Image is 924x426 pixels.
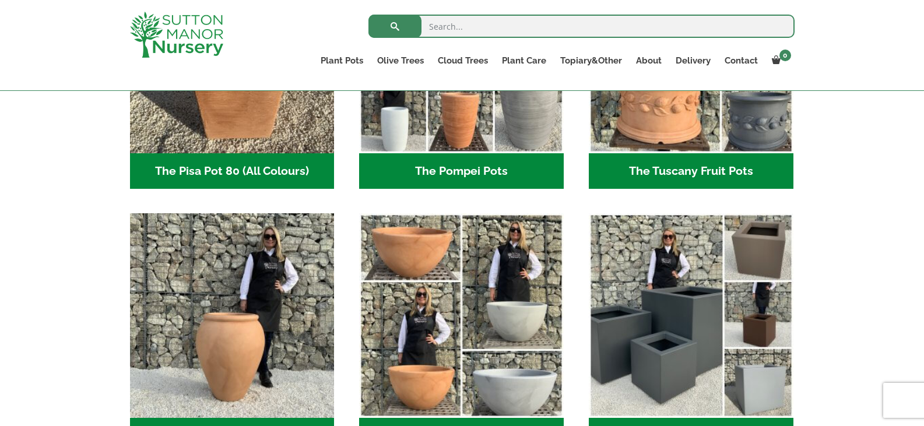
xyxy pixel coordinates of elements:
img: The Rome Bowl [359,213,564,418]
a: 0 [765,52,795,69]
h2: The Tuscany Fruit Pots [589,153,793,189]
a: Cloud Trees [431,52,495,69]
a: Plant Care [495,52,553,69]
span: 0 [779,50,791,61]
a: Plant Pots [314,52,370,69]
a: Topiary&Other [553,52,629,69]
h2: The Pompei Pots [359,153,564,189]
a: Delivery [669,52,718,69]
a: About [629,52,669,69]
img: The Olive Jar [130,213,335,418]
input: Search... [368,15,795,38]
a: Contact [718,52,765,69]
img: The Venice Cube Pots [589,213,793,418]
img: logo [130,12,223,58]
a: Olive Trees [370,52,431,69]
h2: The Pisa Pot 80 (All Colours) [130,153,335,189]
